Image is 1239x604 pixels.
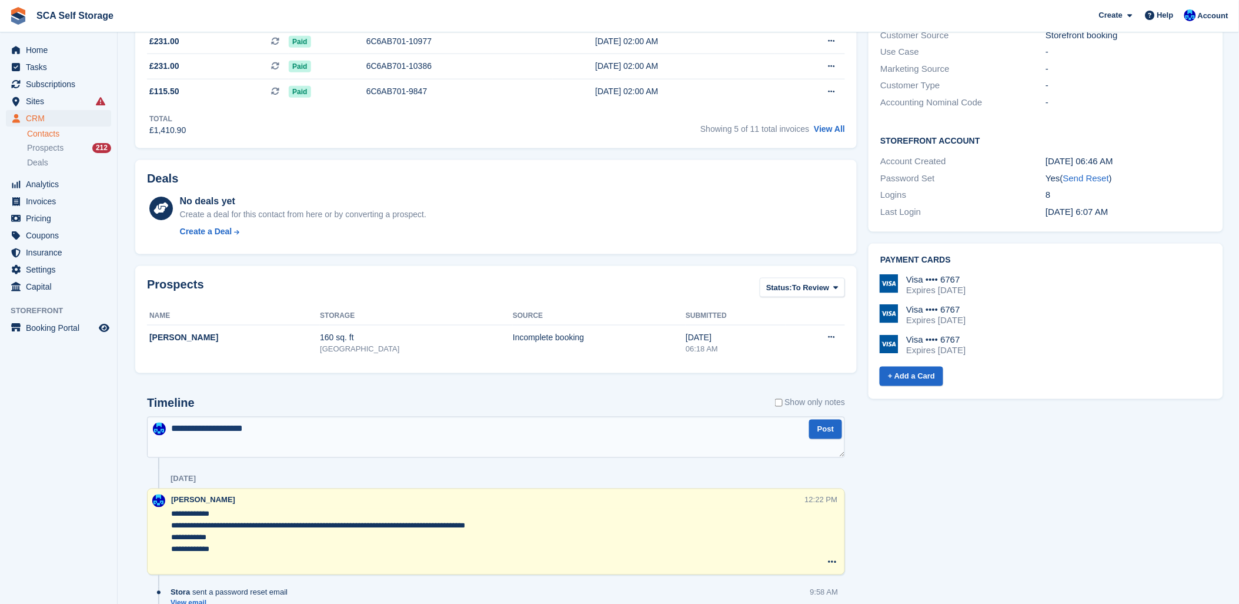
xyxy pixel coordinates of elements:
span: To Review [792,282,829,294]
div: 6C6AB701-10977 [366,35,553,48]
a: Send Reset [1063,173,1109,183]
div: No deals yet [180,194,426,208]
div: Visa •••• 6767 [906,274,966,285]
span: Invoices [26,193,96,210]
span: ( ) [1060,173,1112,183]
a: menu [6,93,111,109]
img: Kelly Neesham [153,423,166,436]
div: 6C6AB701-10386 [366,60,553,72]
a: menu [6,261,111,278]
h2: Payment cards [880,255,1211,265]
div: Total [149,114,186,124]
div: Password Set [880,172,1046,185]
time: 2025-03-14 06:07:34 UTC [1046,207,1108,217]
div: Last Login [880,205,1046,219]
a: menu [6,176,111,193]
span: Coupons [26,227,96,244]
i: Smart entry sync failures have occurred [96,97,105,106]
div: Create a Deal [180,225,232,238]
div: 8 [1046,188,1211,202]
div: [DATE] [171,474,196,484]
h2: Deals [147,172,178,185]
a: menu [6,59,111,75]
span: Account [1198,10,1228,22]
a: SCA Self Storage [32,6,118,25]
div: Use Case [880,45,1046,59]
span: Analytics [26,176,96,193]
a: Preview store [97,321,111,335]
div: 12:22 PM [805,495,838,506]
a: menu [6,320,111,336]
h2: Storefront Account [880,134,1211,146]
span: Subscriptions [26,76,96,92]
div: Yes [1046,172,1211,185]
div: Incomplete booking [513,331,686,344]
a: menu [6,227,111,244]
h2: Prospects [147,278,204,300]
span: [PERSON_NAME] [171,496,235,505]
span: Prospects [27,142,64,154]
div: [DATE] 02:00 AM [595,60,774,72]
div: - [1046,79,1211,92]
span: £231.00 [149,60,179,72]
span: £231.00 [149,35,179,48]
span: Pricing [26,210,96,227]
span: Create [1099,9,1123,21]
a: View All [814,124,845,134]
div: £1,410.90 [149,124,186,137]
span: Paid [289,36,310,48]
span: Settings [26,261,96,278]
span: Deals [27,157,48,168]
span: Home [26,42,96,58]
span: Paid [289,86,310,98]
a: menu [6,244,111,261]
span: Capital [26,278,96,295]
a: menu [6,76,111,92]
div: [DATE] 02:00 AM [595,35,774,48]
th: Name [147,307,320,326]
button: Post [809,420,842,439]
div: [PERSON_NAME] [149,331,320,344]
img: Visa Logo [880,335,899,354]
a: menu [6,210,111,227]
div: [DATE] 02:00 AM [595,85,774,98]
label: Show only notes [775,397,846,409]
div: 06:18 AM [686,344,786,356]
span: Insurance [26,244,96,261]
div: Visa •••• 6767 [906,335,966,346]
img: Kelly Neesham [1184,9,1196,21]
div: - [1046,96,1211,109]
img: stora-icon-8386f47178a22dfd0bd8f6a31ec36ba5ce8667c1dd55bd0f319d3a0aa187defe.svg [9,7,27,25]
th: Submitted [686,307,786,326]
div: sent a password reset email [171,587,293,598]
div: - [1046,45,1211,59]
div: - [1046,62,1211,76]
div: 6C6AB701-9847 [366,85,553,98]
span: Showing 5 of 11 total invoices [700,124,809,134]
div: [GEOGRAPHIC_DATA] [320,344,513,356]
span: Paid [289,61,310,72]
div: Customer Source [880,29,1046,42]
a: + Add a Card [880,367,943,386]
div: Marketing Source [880,62,1046,76]
div: Expires [DATE] [906,315,966,326]
div: Create a deal for this contact from here or by converting a prospect. [180,208,426,221]
input: Show only notes [775,397,783,409]
img: Visa Logo [880,274,899,293]
a: Create a Deal [180,225,426,238]
a: menu [6,193,111,210]
div: Account Created [880,155,1046,168]
a: menu [6,278,111,295]
span: Storefront [11,305,117,317]
img: Kelly Neesham [152,495,165,507]
h2: Timeline [147,397,195,410]
div: Customer Type [880,79,1046,92]
div: 212 [92,143,111,153]
div: Visa •••• 6767 [906,304,966,315]
div: Storefront booking [1046,29,1211,42]
span: Help [1157,9,1174,21]
span: CRM [26,110,96,127]
div: 9:58 AM [810,587,839,598]
span: Booking Portal [26,320,96,336]
img: Visa Logo [880,304,899,323]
